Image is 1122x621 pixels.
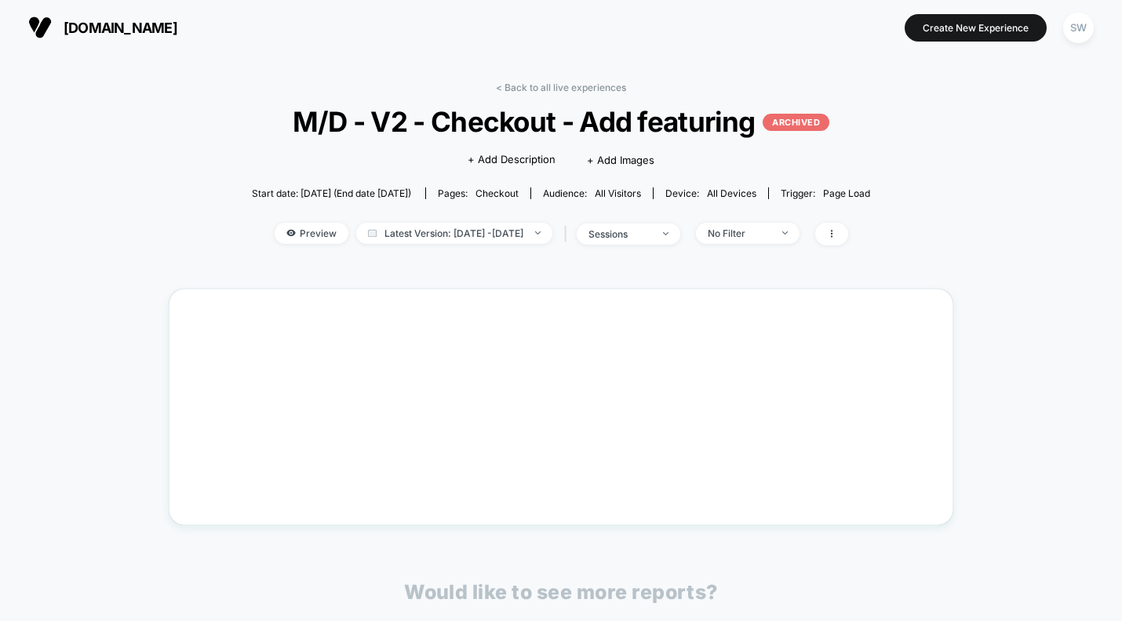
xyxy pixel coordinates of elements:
span: Latest Version: [DATE] - [DATE] [356,223,552,244]
img: calendar [368,229,377,237]
p: ARCHIVED [763,114,829,131]
span: Page Load [823,187,870,199]
span: [DOMAIN_NAME] [64,20,177,36]
a: < Back to all live experiences [496,82,626,93]
img: end [782,231,788,234]
span: All Visitors [595,187,641,199]
img: end [535,231,541,234]
span: M/D - V2 - Checkout - Add featuring [283,105,840,138]
span: Start date: [DATE] (End date [DATE]) [252,187,411,199]
div: Pages: [438,187,519,199]
div: sessions [588,228,651,240]
img: Visually logo [28,16,52,39]
span: all devices [707,187,756,199]
button: [DOMAIN_NAME] [24,15,182,40]
span: checkout [475,187,519,199]
button: SW [1058,12,1098,44]
p: Would like to see more reports? [404,580,718,604]
div: No Filter [708,227,770,239]
span: Preview [275,223,348,244]
span: | [560,223,577,245]
span: Device: [653,187,768,199]
span: + Add Images [587,154,654,166]
div: Trigger: [781,187,870,199]
button: Create New Experience [905,14,1047,42]
span: + Add Description [468,152,556,168]
div: SW [1063,13,1094,43]
div: Audience: [543,187,641,199]
img: end [663,232,668,235]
